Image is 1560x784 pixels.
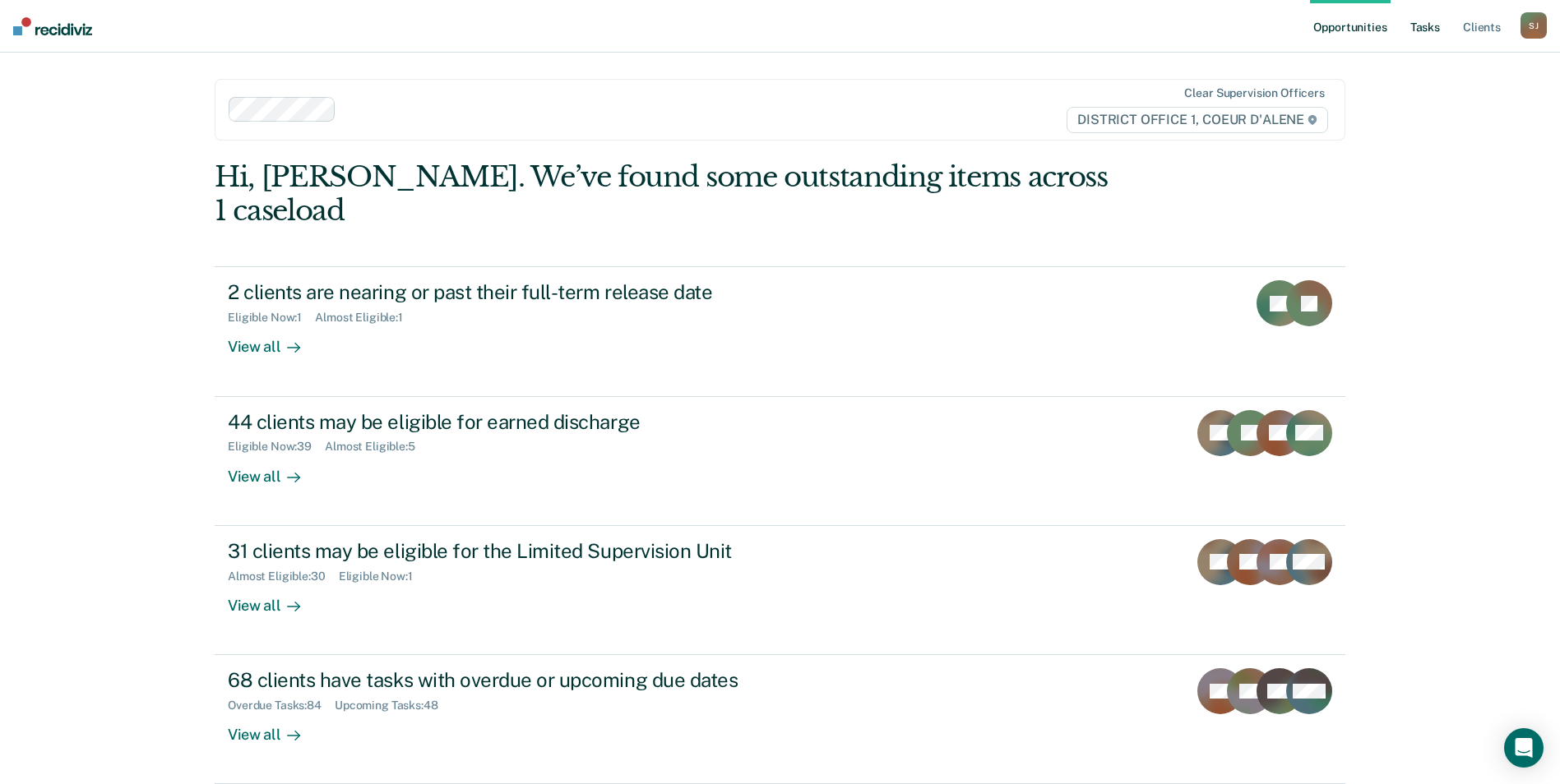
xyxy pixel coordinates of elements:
a: 2 clients are nearing or past their full-term release dateEligible Now:1Almost Eligible:1View all [215,266,1345,396]
div: View all [228,454,320,486]
a: 31 clients may be eligible for the Limited Supervision UnitAlmost Eligible:30Eligible Now:1View all [215,526,1345,655]
div: 31 clients may be eligible for the Limited Supervision Unit [228,539,805,563]
div: Upcoming Tasks : 48 [335,699,451,713]
div: Eligible Now : 39 [228,440,325,454]
div: 2 clients are nearing or past their full-term release date [228,280,805,304]
div: Eligible Now : 1 [228,311,315,325]
div: Overdue Tasks : 84 [228,699,335,713]
div: Almost Eligible : 1 [315,311,416,325]
span: DISTRICT OFFICE 1, COEUR D'ALENE [1067,107,1328,133]
div: 44 clients may be eligible for earned discharge [228,410,805,434]
img: Recidiviz [13,17,92,35]
div: View all [228,583,320,615]
a: 68 clients have tasks with overdue or upcoming due datesOverdue Tasks:84Upcoming Tasks:48View all [215,655,1345,784]
div: Open Intercom Messenger [1504,728,1544,768]
div: S J [1521,12,1547,39]
div: View all [228,713,320,745]
div: Almost Eligible : 5 [325,440,428,454]
div: Eligible Now : 1 [339,570,426,583]
div: Hi, [PERSON_NAME]. We’ve found some outstanding items across 1 caseload [215,160,1119,228]
div: Almost Eligible : 30 [228,570,339,583]
div: View all [228,325,320,357]
a: 44 clients may be eligible for earned dischargeEligible Now:39Almost Eligible:5View all [215,397,1345,526]
button: SJ [1521,12,1547,39]
div: 68 clients have tasks with overdue or upcoming due dates [228,668,805,692]
div: Clear supervision officers [1184,86,1324,100]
